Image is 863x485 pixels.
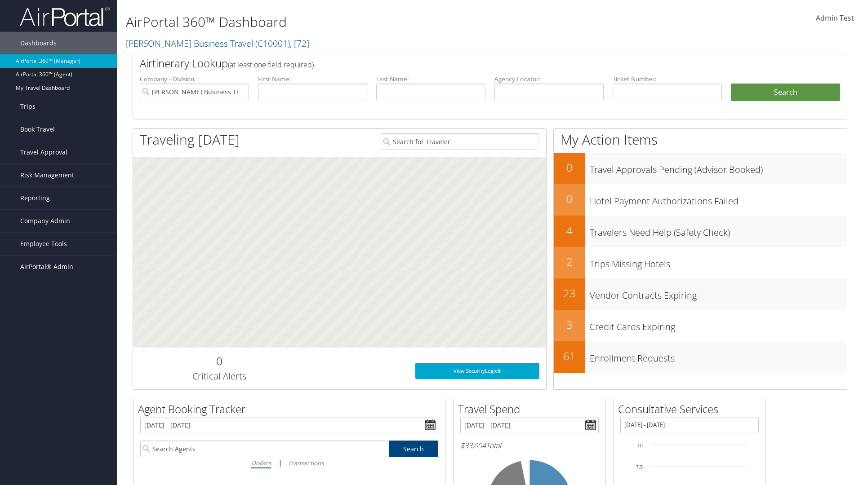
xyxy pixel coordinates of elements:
[258,75,367,84] label: First Name:
[494,75,604,84] label: Agency Locator:
[20,95,36,118] span: Trips
[140,75,249,84] label: Company - Division:
[140,130,240,149] h1: Traveling [DATE]
[20,164,74,186] span: Risk Management
[590,316,847,333] h3: Credit Cards Expiring
[554,341,847,373] a: 61Enrollment Requests
[140,353,298,369] h2: 0
[255,37,290,49] span: ( C10001 )
[554,216,847,247] a: 4Travelers Need Help (Safety Check)
[637,443,643,448] tspan: 10
[816,13,854,23] span: Admin Test
[590,159,847,176] h3: Travel Approvals Pending (Advisor Booked)
[140,441,388,457] input: Search Agents
[126,13,611,31] h1: AirPortal 360™ Dashboard
[20,32,57,54] span: Dashboards
[228,60,314,70] span: (at least one field required)
[554,130,847,149] h1: My Action Items
[415,363,539,379] a: View SecurityLogic®
[460,441,486,450] span: $33,004
[554,160,585,175] h2: 0
[590,190,847,207] h3: Hotel Payment Authorizations Failed
[376,75,485,84] label: Last Name:
[554,184,847,216] a: 0Hotel Payment Authorizations Failed
[460,441,599,450] h6: Total
[140,457,438,468] div: |
[816,4,854,32] a: Admin Test
[288,459,324,467] i: Transactions
[251,459,271,467] i: Dollars
[590,222,847,239] h3: Travelers Need Help (Safety Check)
[20,118,55,141] span: Book Travel
[590,348,847,365] h3: Enrollment Requests
[389,441,439,457] a: Search
[554,286,585,301] h2: 23
[636,464,643,470] tspan: 7.5
[554,153,847,184] a: 0Travel Approvals Pending (Advisor Booked)
[554,317,585,332] h2: 3
[140,56,781,71] h2: Airtinerary Lookup
[458,401,605,417] h2: Travel Spend
[20,233,67,255] span: Employee Tools
[140,370,298,383] h3: Critical Alerts
[613,75,722,84] label: Ticket Number:
[731,84,840,101] button: Search
[138,401,445,417] h2: Agent Booking Tracker
[554,278,847,310] a: 23Vendor Contracts Expiring
[126,37,309,49] a: [PERSON_NAME] Business Travel
[554,348,585,364] h2: 61
[554,223,585,238] h2: 4
[20,187,50,209] span: Reporting
[554,310,847,341] a: 3Credit Cards Expiring
[554,191,585,207] h2: 0
[554,254,585,269] h2: 2
[381,133,539,150] input: Search for Traveler
[290,37,309,49] span: , [ 72 ]
[590,253,847,270] h3: Trips Missing Hotels
[554,247,847,278] a: 2Trips Missing Hotels
[590,285,847,302] h3: Vendor Contracts Expiring
[20,256,73,278] span: AirPortal® Admin
[20,6,110,27] img: airportal-logo.png
[20,210,70,232] span: Company Admin
[618,401,765,417] h2: Consultative Services
[20,141,67,163] span: Travel Approval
